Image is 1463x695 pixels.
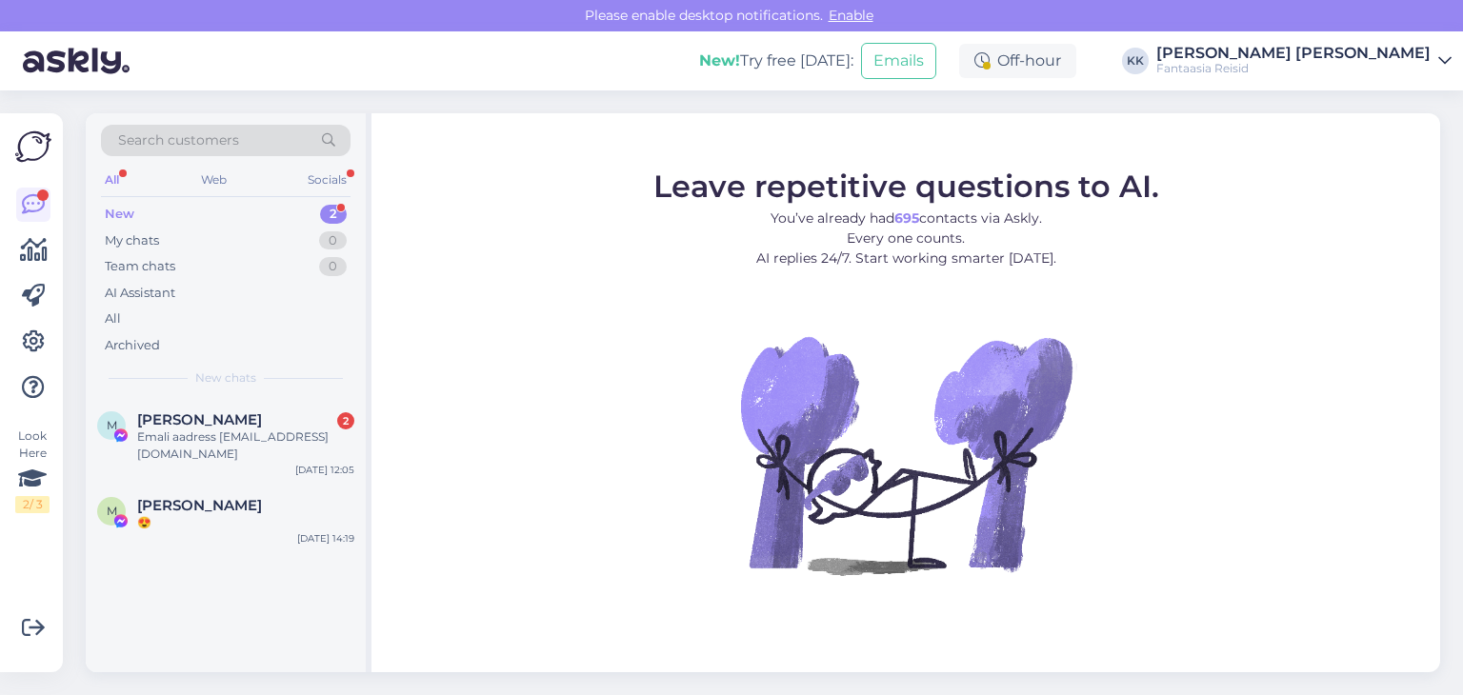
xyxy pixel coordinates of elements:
span: Search customers [118,130,239,150]
div: My chats [105,231,159,250]
div: Web [197,168,230,192]
div: 0 [319,257,347,276]
button: Emails [861,43,936,79]
b: 695 [894,208,919,226]
div: Socials [304,168,351,192]
div: 2 [337,412,354,429]
a: [PERSON_NAME] [PERSON_NAME]Fantaasia Reisid [1156,46,1452,76]
img: Askly Logo [15,129,51,165]
div: New [105,205,134,224]
div: 😍 [137,514,354,531]
div: Archived [105,336,160,355]
span: M [107,504,117,518]
div: [DATE] 14:19 [297,531,354,546]
div: Try free [DATE]: [699,50,853,72]
div: Fantaasia Reisid [1156,61,1431,76]
div: All [105,309,121,328]
div: Look Here [15,427,50,513]
div: [PERSON_NAME] [PERSON_NAME] [1156,46,1431,61]
div: Team chats [105,257,175,276]
span: New chats [195,369,256,387]
span: Enable [823,7,879,24]
b: New! [699,51,740,69]
p: You’ve already had contacts via Askly. Every one counts. AI replies 24/7. Start working smarter [... [653,208,1159,268]
span: Merike Prüüs [137,411,262,428]
div: 2 / 3 [15,496,50,513]
div: Off-hour [959,44,1076,78]
div: [DATE] 12:05 [295,463,354,477]
div: All [101,168,123,192]
div: AI Assistant [105,284,175,303]
div: Emali aadress [EMAIL_ADDRESS][DOMAIN_NAME] [137,428,354,463]
div: 0 [319,231,347,250]
span: M [107,418,117,432]
div: 2 [320,205,347,224]
img: No Chat active [734,283,1077,625]
div: KK [1122,48,1149,74]
span: Marika Ristmäe [137,497,262,514]
span: Leave repetitive questions to AI. [653,167,1159,204]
